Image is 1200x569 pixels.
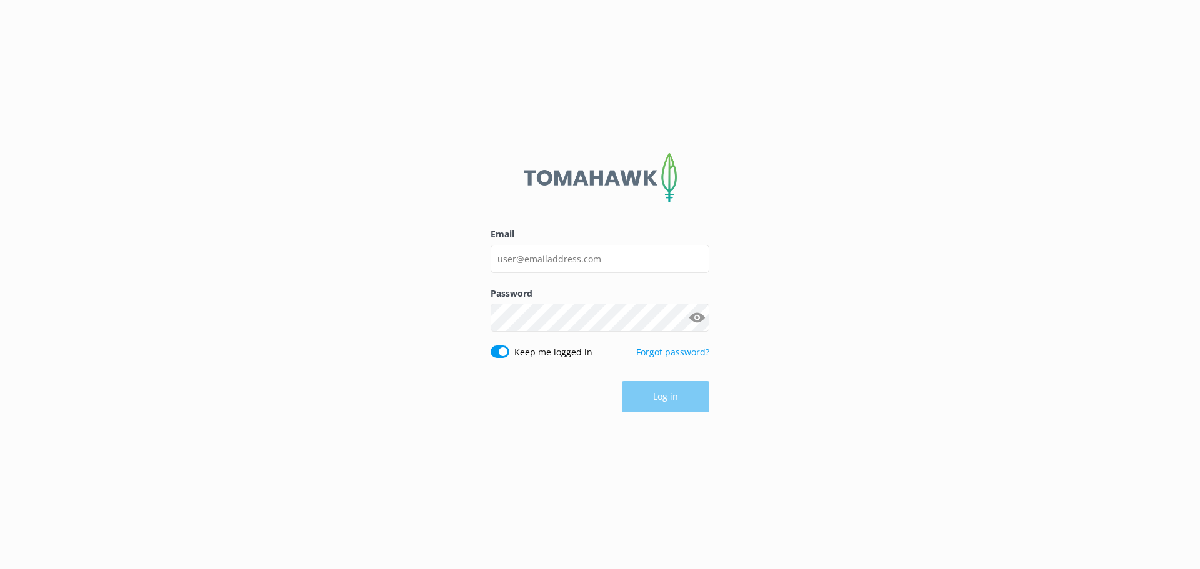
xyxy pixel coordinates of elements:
[514,345,592,359] label: Keep me logged in
[491,287,709,300] label: Password
[636,346,709,358] a: Forgot password?
[684,305,709,330] button: Show password
[491,227,709,241] label: Email
[524,153,677,203] img: 2-1647550015.png
[491,245,709,273] input: user@emailaddress.com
